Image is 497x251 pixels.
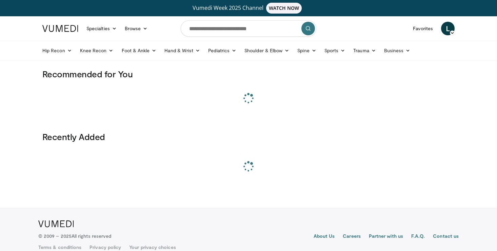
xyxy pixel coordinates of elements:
img: VuMedi Logo [42,25,78,32]
a: F.A.Q. [411,233,425,241]
a: Terms & conditions [38,244,81,251]
a: Privacy policy [90,244,121,251]
a: Pediatrics [204,44,240,57]
h3: Recently Added [42,131,455,142]
input: Search topics, interventions [181,20,316,37]
a: Knee Recon [76,44,118,57]
a: Sports [320,44,350,57]
h3: Recommended for You [42,69,455,79]
a: Business [380,44,415,57]
a: Browse [121,22,152,35]
a: About Us [314,233,335,241]
p: © 2009 – 2025 [38,233,111,239]
span: All rights reserved [72,233,111,239]
a: Contact us [433,233,459,241]
a: Spine [293,44,320,57]
a: Careers [343,233,361,241]
a: Hip Recon [38,44,76,57]
a: Favorites [409,22,437,35]
a: L [441,22,455,35]
span: WATCH NOW [266,3,302,14]
a: Partner with us [369,233,403,241]
a: Trauma [349,44,380,57]
a: Hand & Wrist [160,44,204,57]
a: Foot & Ankle [118,44,161,57]
img: VuMedi Logo [38,220,74,227]
a: Vumedi Week 2025 ChannelWATCH NOW [43,3,454,14]
a: Shoulder & Elbow [240,44,293,57]
a: Your privacy choices [129,244,176,251]
a: Specialties [82,22,121,35]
